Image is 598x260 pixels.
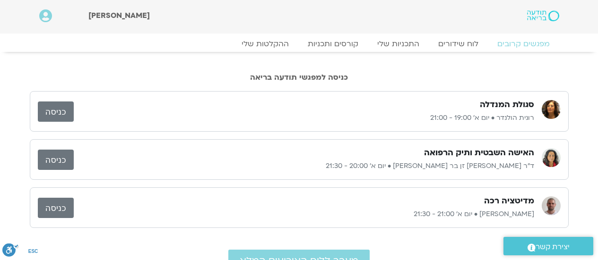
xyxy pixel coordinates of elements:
[542,196,561,215] img: דקל קנטי
[88,10,150,21] span: [PERSON_NAME]
[232,39,298,49] a: ההקלטות שלי
[74,160,534,172] p: ד״ר [PERSON_NAME] זן בר [PERSON_NAME] • יום א׳ 20:00 - 21:30
[480,99,534,110] h3: סגולת המנדלה
[30,73,569,82] h2: כניסה למפגשי תודעה בריאה
[368,39,429,49] a: התכניות שלי
[38,150,74,170] a: כניסה
[74,112,534,124] p: רונית הולנדר • יום א׳ 19:00 - 21:00
[39,39,559,49] nav: Menu
[298,39,368,49] a: קורסים ותכניות
[38,101,74,122] a: כניסה
[74,209,534,220] p: [PERSON_NAME] • יום א׳ 21:00 - 21:30
[542,148,561,167] img: ד״ר צילה זן בר צור
[484,195,534,207] h3: מדיטציה רכה
[488,39,559,49] a: מפגשים קרובים
[542,100,561,119] img: רונית הולנדר
[424,147,534,159] h3: האישה השבטית ותיק הרפואה
[38,198,74,218] a: כניסה
[536,241,570,253] span: יצירת קשר
[429,39,488,49] a: לוח שידורים
[503,237,593,255] a: יצירת קשר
